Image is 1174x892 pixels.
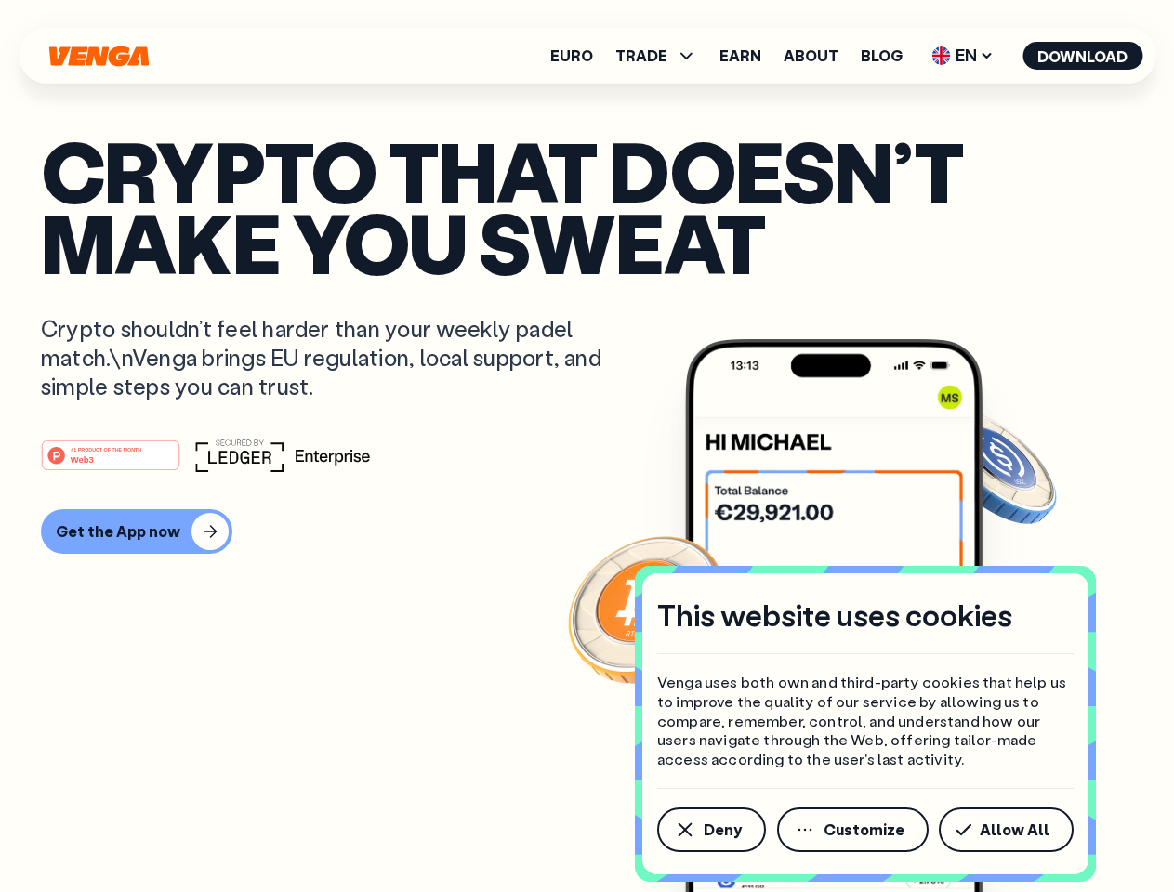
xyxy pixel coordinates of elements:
span: TRADE [615,45,697,67]
a: Get the App now [41,509,1133,554]
p: Venga uses both own and third-party cookies that help us to improve the quality of our service by... [657,673,1074,769]
span: EN [925,41,1000,71]
span: Customize [824,822,904,837]
span: Allow All [980,822,1049,837]
a: Euro [550,48,593,63]
img: flag-uk [931,46,950,65]
button: Deny [657,807,766,852]
img: USDC coin [927,400,1061,533]
button: Get the App now [41,509,232,554]
tspan: Web3 [71,453,94,464]
h4: This website uses cookies [657,596,1012,635]
tspan: #1 PRODUCT OF THE MONTH [71,446,141,452]
svg: Home [46,46,151,67]
span: TRADE [615,48,667,63]
div: Get the App now [56,522,180,541]
img: Bitcoin [564,525,732,692]
a: Earn [719,48,761,63]
a: About [784,48,838,63]
a: #1 PRODUCT OF THE MONTHWeb3 [41,451,180,475]
button: Download [1022,42,1142,70]
p: Crypto shouldn’t feel harder than your weekly padel match.\nVenga brings EU regulation, local sup... [41,314,628,401]
p: Crypto that doesn’t make you sweat [41,135,1133,277]
a: Blog [861,48,903,63]
button: Customize [777,807,929,852]
button: Allow All [939,807,1074,852]
span: Deny [704,822,742,837]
